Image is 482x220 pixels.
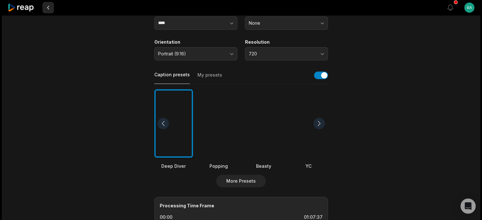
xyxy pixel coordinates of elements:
span: None [249,20,315,26]
button: More Presets [216,175,266,187]
button: 720 [245,47,328,60]
button: Caption presets [154,72,190,84]
label: Orientation [154,39,237,45]
div: Processing Time Frame [160,202,323,209]
span: Portrait (9:16) [158,51,225,57]
button: None [245,16,328,30]
span: 720 [249,51,315,57]
label: Resolution [245,39,328,45]
button: Portrait (9:16) [154,47,237,60]
div: Open Intercom Messenger [460,198,476,214]
div: Deep Diver [154,163,193,169]
div: Beasty [244,163,283,169]
div: Popping [199,163,238,169]
button: My presets [197,72,222,84]
div: YC [289,163,328,169]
